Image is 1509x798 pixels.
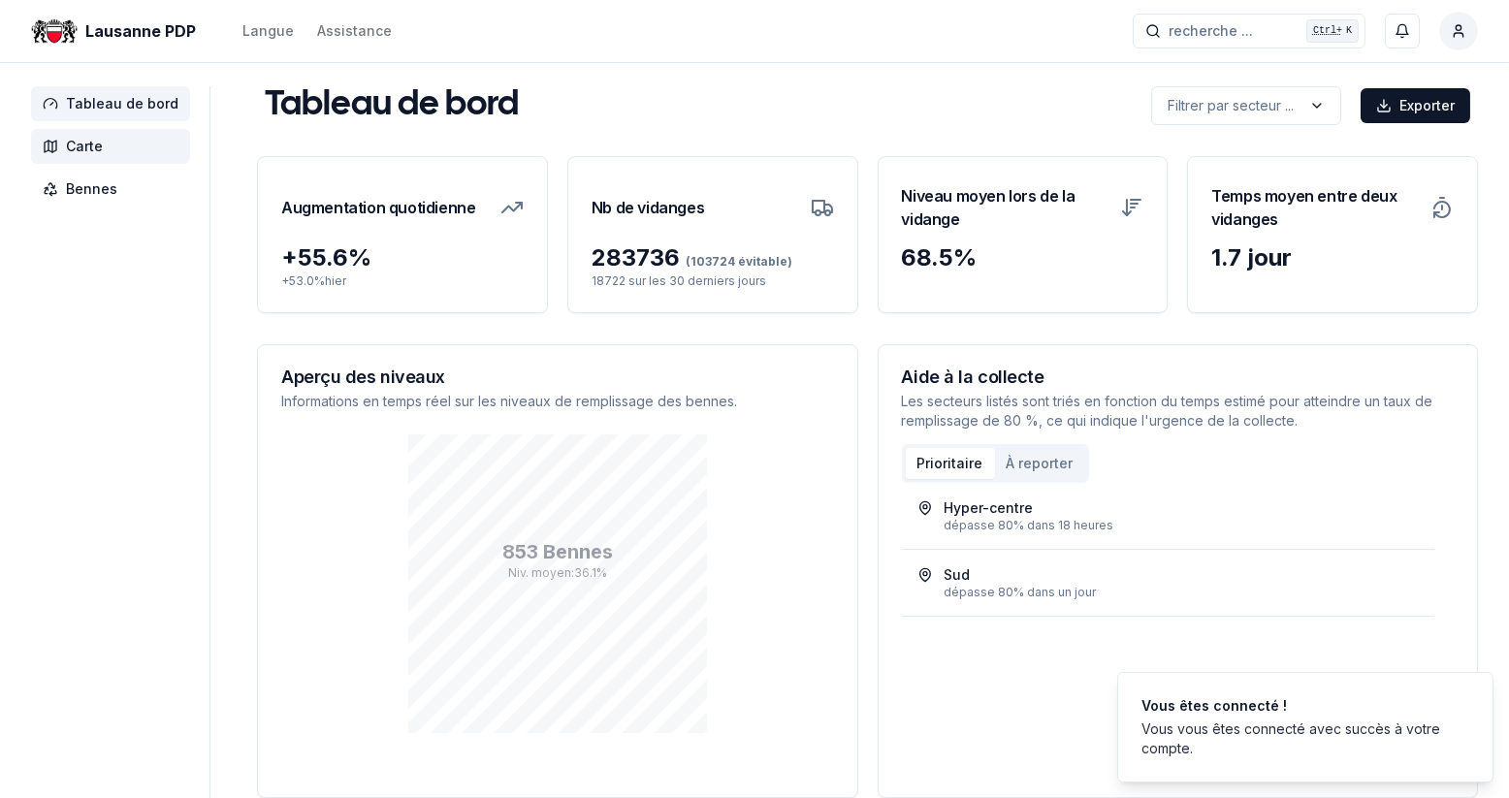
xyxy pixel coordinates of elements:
[281,180,475,235] h3: Augmentation quotidienne
[281,242,524,273] div: + 55.6 %
[1141,696,1461,716] div: Vous êtes connecté !
[902,242,1144,273] div: 68.5 %
[31,129,198,164] a: Carte
[592,180,704,235] h3: Nb de vidanges
[242,19,294,43] button: Langue
[945,585,1420,600] div: dépasse 80% dans un jour
[1169,21,1253,41] span: recherche ...
[592,242,834,273] div: 283736
[680,254,792,269] span: (103724 évitable)
[66,94,178,113] span: Tableau de bord
[1133,14,1365,48] button: recherche ...Ctrl+K
[66,137,103,156] span: Carte
[592,273,834,289] p: 18722 sur les 30 derniers jours
[1151,86,1341,125] button: label
[242,21,294,41] div: Langue
[66,179,117,199] span: Bennes
[281,273,524,289] p: + 53.0 % hier
[902,392,1455,431] p: Les secteurs listés sont triés en fonction du temps estimé pour atteindre un taux de remplissage ...
[945,565,971,585] div: Sud
[31,8,78,54] img: Lausanne PDP Logo
[917,498,1420,533] a: Hyper-centredépasse 80% dans 18 heures
[1141,719,1461,758] div: Vous vous êtes connecté avec succès à votre compte.
[1211,180,1419,235] h3: Temps moyen entre deux vidanges
[945,518,1420,533] div: dépasse 80% dans 18 heures
[945,498,1034,518] div: Hyper-centre
[85,19,196,43] span: Lausanne PDP
[902,368,1455,386] h3: Aide à la collecte
[1361,88,1470,123] button: Exporter
[31,19,204,43] a: Lausanne PDP
[281,368,834,386] h3: Aperçu des niveaux
[265,86,519,125] h1: Tableau de bord
[281,392,834,411] p: Informations en temps réel sur les niveaux de remplissage des bennes.
[317,19,392,43] a: Assistance
[902,180,1109,235] h3: Niveau moyen lors de la vidange
[906,448,995,479] button: Prioritaire
[31,172,198,207] a: Bennes
[995,448,1085,479] button: À reporter
[1168,96,1294,115] p: Filtrer par secteur ...
[31,86,198,121] a: Tableau de bord
[917,565,1420,600] a: Suddépasse 80% dans un jour
[1211,242,1454,273] div: 1.7 jour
